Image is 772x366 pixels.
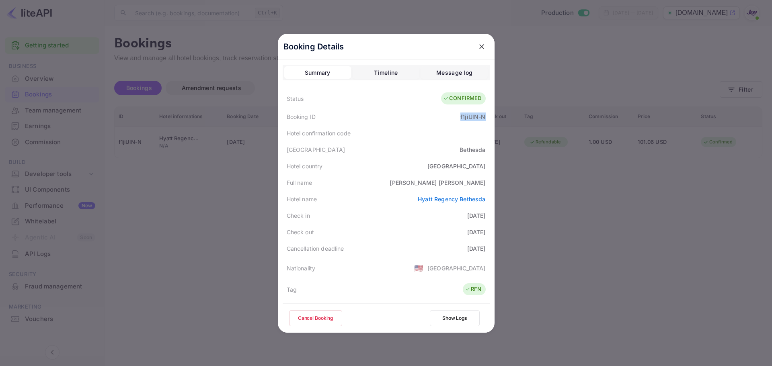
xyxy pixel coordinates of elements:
button: Show Logs [430,310,480,326]
a: Hyatt Regency Bethesda [418,196,485,202]
div: Hotel country [287,162,323,170]
div: Hotel name [287,195,317,203]
div: Cancellation deadline [287,244,344,253]
div: [DATE] [467,228,486,236]
div: [GEOGRAPHIC_DATA] [287,145,345,154]
div: CONFIRMED [443,94,481,102]
div: [DATE] [467,244,486,253]
div: [PERSON_NAME] [PERSON_NAME] [390,178,485,187]
div: Nationality [287,264,316,272]
div: [GEOGRAPHIC_DATA] [427,264,486,272]
div: Tag [287,285,297,294]
div: Full name [287,178,312,187]
p: Booking Details [283,41,344,53]
div: [GEOGRAPHIC_DATA] [427,162,486,170]
div: [DATE] [467,211,486,220]
button: Summary [284,66,351,79]
div: Message log [436,68,472,78]
button: Timeline [353,66,419,79]
span: United States [414,261,423,275]
div: f1jiUlN-N [460,112,485,121]
div: Summary [305,68,331,78]
div: Booking ID [287,112,316,121]
button: Message log [421,66,488,79]
div: Timeline [374,68,398,78]
div: Bethesda [460,145,485,154]
div: Check out [287,228,314,236]
div: RFN [465,285,481,293]
button: Cancel Booking [289,310,342,326]
button: close [474,39,489,54]
div: Check in [287,211,310,220]
div: Status [287,94,304,103]
div: Hotel confirmation code [287,129,351,137]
